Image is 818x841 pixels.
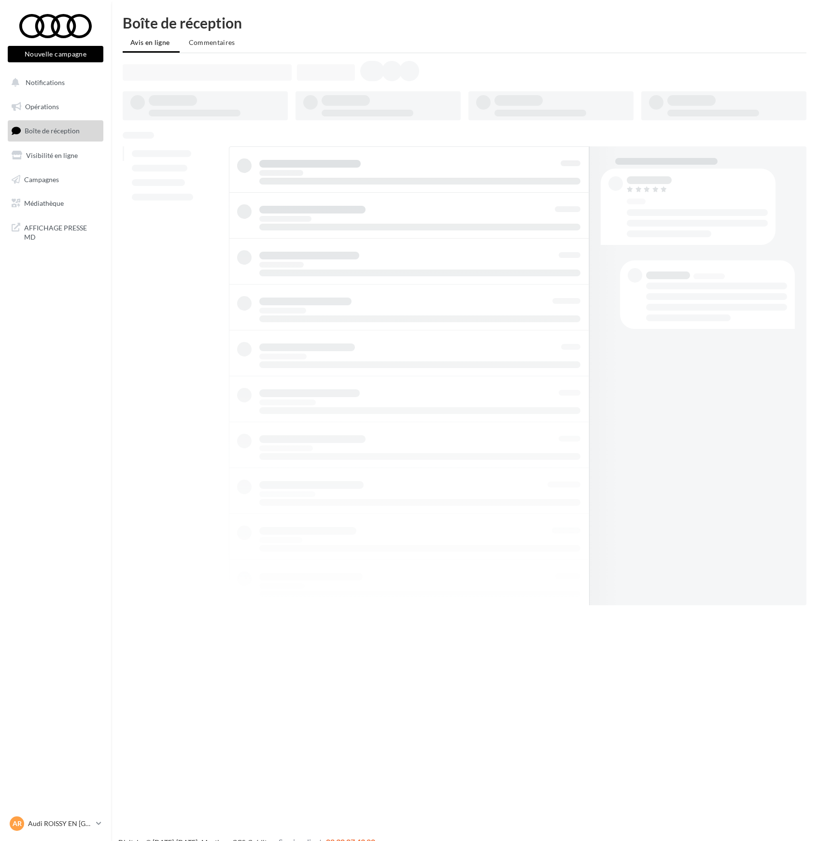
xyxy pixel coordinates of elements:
span: Médiathèque [24,199,64,207]
a: Campagnes [6,170,105,190]
a: Boîte de réception [6,120,105,141]
span: Visibilité en ligne [26,151,78,159]
p: Audi ROISSY EN [GEOGRAPHIC_DATA] [28,819,92,828]
a: Visibilité en ligne [6,145,105,166]
span: Campagnes [24,175,59,183]
a: Opérations [6,97,105,117]
button: Notifications [6,72,101,93]
div: Boîte de réception [123,15,806,30]
span: Opérations [25,102,59,111]
span: Commentaires [189,38,235,46]
span: AR [13,819,22,828]
a: Médiathèque [6,193,105,214]
span: Boîte de réception [25,127,80,135]
a: AR Audi ROISSY EN [GEOGRAPHIC_DATA] [8,814,103,833]
button: Nouvelle campagne [8,46,103,62]
span: Notifications [26,78,65,86]
span: AFFICHAGE PRESSE MD [24,221,99,242]
a: AFFICHAGE PRESSE MD [6,217,105,246]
